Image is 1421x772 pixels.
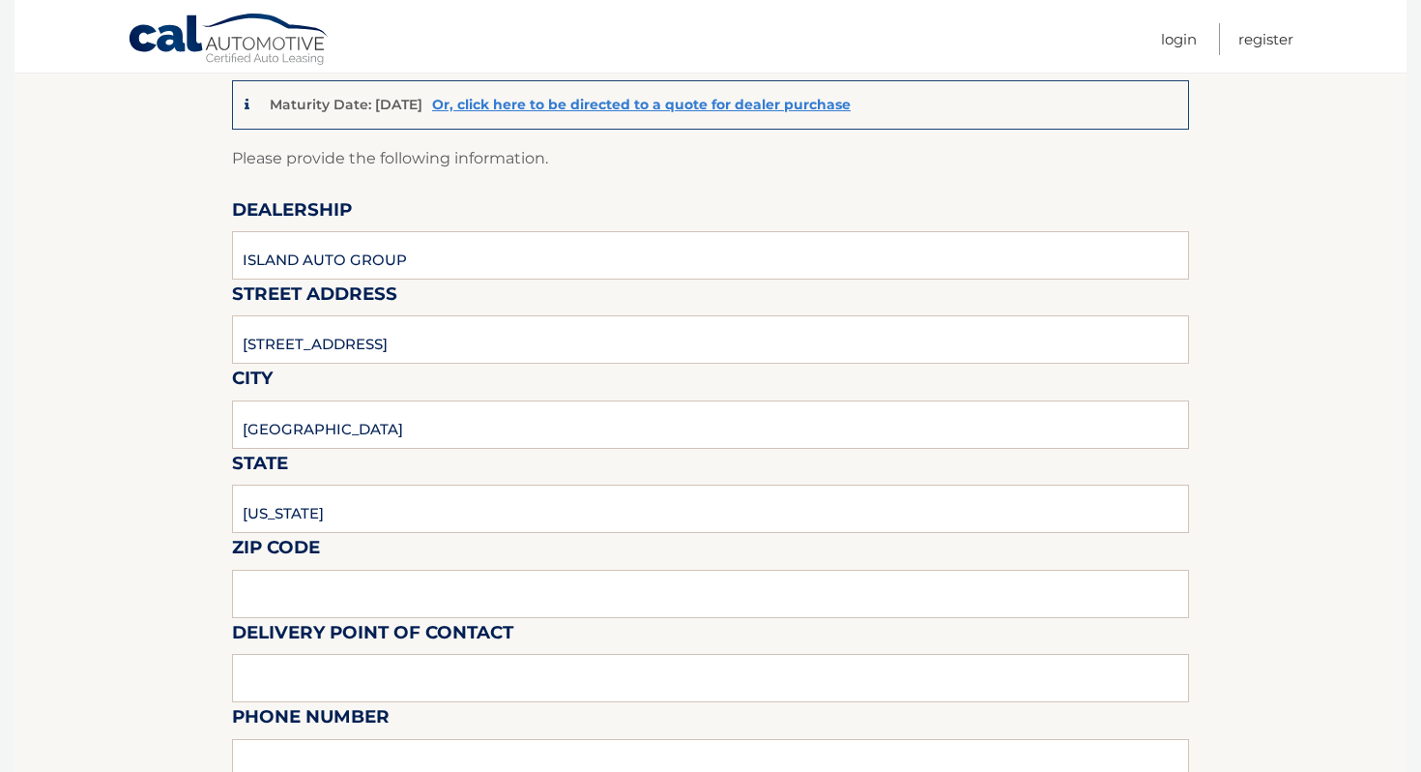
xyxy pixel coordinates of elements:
[232,145,1189,172] p: Please provide the following information.
[232,280,397,315] label: Street Address
[1238,23,1293,55] a: Register
[232,702,390,738] label: Phone Number
[232,449,288,485] label: State
[232,364,273,400] label: City
[1161,23,1197,55] a: Login
[232,618,513,654] label: Delivery Point of Contact
[232,195,352,231] label: Dealership
[432,96,851,113] a: Or, click here to be directed to a quote for dealer purchase
[270,96,422,113] p: Maturity Date: [DATE]
[232,533,320,569] label: Zip Code
[128,13,331,69] a: Cal Automotive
